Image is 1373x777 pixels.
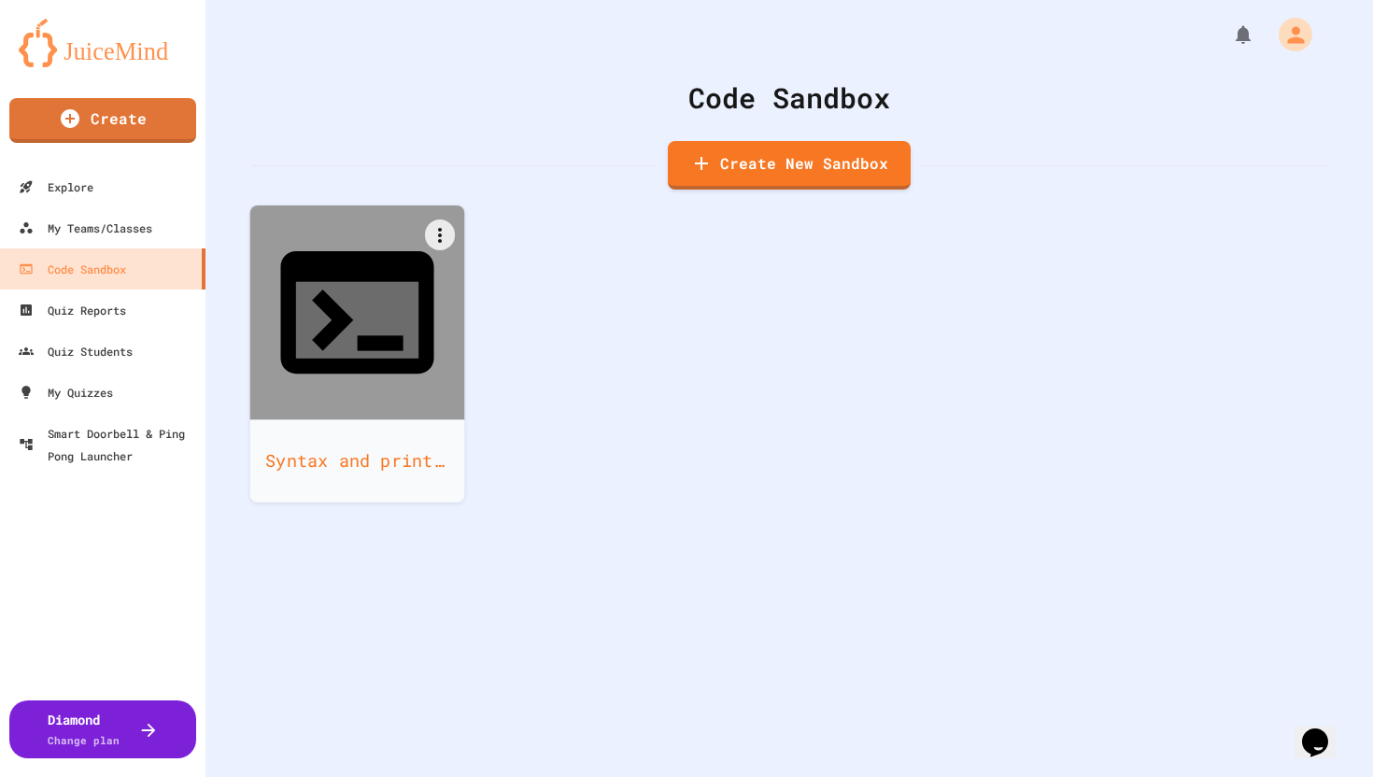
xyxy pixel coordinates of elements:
a: Create [9,98,196,143]
div: Smart Doorbell & Ping Pong Launcher [19,422,198,467]
div: My Notifications [1197,19,1259,50]
div: My Teams/Classes [19,217,152,239]
div: Syntax and printing [250,419,465,502]
div: Code Sandbox [252,77,1326,119]
a: Create New Sandbox [668,141,911,190]
div: Diamond [48,710,120,749]
img: logo-orange.svg [19,19,187,67]
a: Syntax and printing [250,205,465,502]
div: My Quizzes [19,381,113,403]
div: My Account [1259,13,1317,56]
span: Change plan [48,733,120,747]
div: Quiz Students [19,340,133,362]
div: Code Sandbox [19,258,126,280]
div: Explore [19,176,93,198]
button: DiamondChange plan [9,700,196,758]
iframe: chat widget [1295,702,1354,758]
div: Quiz Reports [19,299,126,321]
